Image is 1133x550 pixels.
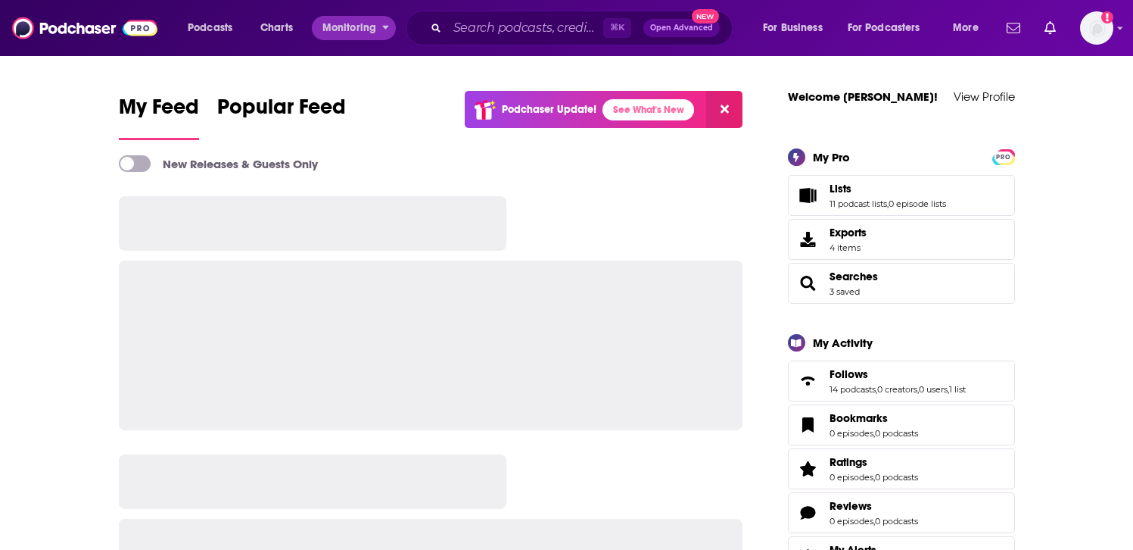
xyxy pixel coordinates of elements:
[875,428,918,439] a: 0 podcasts
[953,17,979,39] span: More
[752,16,842,40] button: open menu
[954,89,1015,104] a: View Profile
[217,94,346,129] span: Popular Feed
[603,18,631,38] span: ⌘ K
[830,226,867,239] span: Exports
[251,16,302,40] a: Charts
[830,367,868,381] span: Follows
[119,94,199,129] span: My Feed
[322,17,376,39] span: Monitoring
[788,492,1015,533] span: Reviews
[830,411,888,425] span: Bookmarks
[994,152,1013,163] span: PRO
[260,17,293,39] span: Charts
[177,16,252,40] button: open menu
[994,150,1013,161] a: PRO
[763,17,823,39] span: For Business
[942,16,998,40] button: open menu
[830,455,867,469] span: Ratings
[838,16,942,40] button: open menu
[830,242,867,253] span: 4 items
[788,361,1015,402] span: Follows
[1080,11,1113,45] span: Logged in as lkingsley
[917,384,919,395] span: ,
[793,370,823,392] a: Follows
[830,286,860,297] a: 3 saved
[188,17,232,39] span: Podcasts
[1001,15,1026,41] a: Show notifications dropdown
[889,198,946,209] a: 0 episode lists
[887,198,889,209] span: ,
[1101,11,1113,23] svg: Add a profile image
[830,428,873,439] a: 0 episodes
[119,155,318,172] a: New Releases & Guests Only
[447,16,603,40] input: Search podcasts, credits, & more...
[875,516,918,527] a: 0 podcasts
[793,414,823,436] a: Bookmarks
[830,182,946,195] a: Lists
[793,229,823,250] span: Exports
[830,367,966,381] a: Follows
[788,448,1015,489] span: Ratings
[692,9,719,23] span: New
[788,263,1015,304] span: Searches
[650,24,713,32] span: Open Advanced
[830,455,918,469] a: Ratings
[12,14,157,42] img: Podchaser - Follow, Share and Rate Podcasts
[788,405,1015,445] span: Bookmarks
[830,499,918,513] a: Reviews
[830,182,851,195] span: Lists
[793,458,823,480] a: Ratings
[830,472,873,483] a: 0 episodes
[830,499,872,513] span: Reviews
[873,516,875,527] span: ,
[876,384,877,395] span: ,
[312,16,396,40] button: open menu
[877,384,917,395] a: 0 creators
[643,19,720,37] button: Open AdvancedNew
[813,336,873,350] div: My Activity
[949,384,966,395] a: 1 list
[788,219,1015,260] a: Exports
[948,384,949,395] span: ,
[793,502,823,523] a: Reviews
[873,472,875,483] span: ,
[830,411,918,425] a: Bookmarks
[873,428,875,439] span: ,
[788,89,938,104] a: Welcome [PERSON_NAME]!
[602,99,694,120] a: See What's New
[1080,11,1113,45] button: Show profile menu
[217,94,346,140] a: Popular Feed
[502,103,596,116] p: Podchaser Update!
[119,94,199,140] a: My Feed
[875,472,918,483] a: 0 podcasts
[830,516,873,527] a: 0 episodes
[793,185,823,206] a: Lists
[919,384,948,395] a: 0 users
[420,11,747,45] div: Search podcasts, credits, & more...
[830,270,878,283] a: Searches
[848,17,920,39] span: For Podcasters
[788,175,1015,216] span: Lists
[1038,15,1062,41] a: Show notifications dropdown
[830,198,887,209] a: 11 podcast lists
[1080,11,1113,45] img: User Profile
[793,273,823,294] a: Searches
[830,384,876,395] a: 14 podcasts
[813,150,850,164] div: My Pro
